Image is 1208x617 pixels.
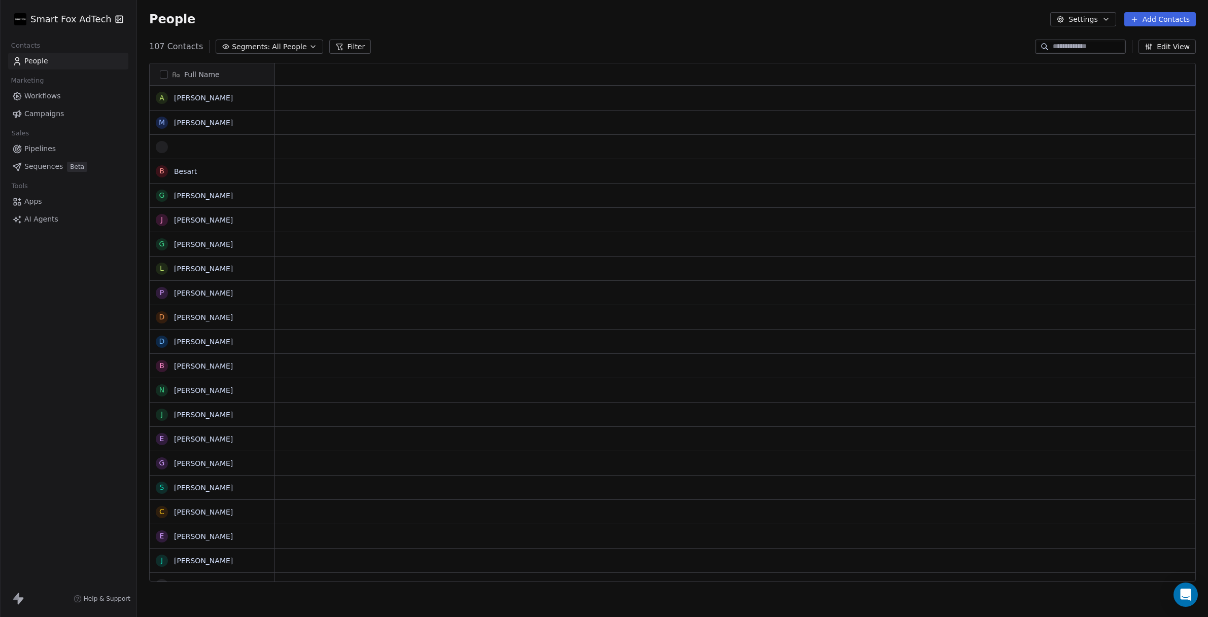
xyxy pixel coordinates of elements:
[24,214,58,225] span: AI Agents
[159,385,164,395] div: N
[24,91,61,101] span: Workflows
[159,312,165,322] div: D
[161,214,163,225] div: J
[1174,583,1198,607] div: Open Intercom Messenger
[159,506,164,517] div: C
[24,108,64,119] span: Campaigns
[149,41,203,53] span: 107 Contacts
[174,192,233,200] a: [PERSON_NAME]
[67,162,87,172] span: Beta
[7,38,45,53] span: Contacts
[174,216,233,224] a: [PERSON_NAME]
[159,579,165,590] div: G
[174,508,233,516] a: [PERSON_NAME]
[24,143,56,154] span: Pipelines
[174,362,233,370] a: [PERSON_NAME]
[159,93,164,103] div: A
[159,360,164,371] div: B
[160,482,164,493] div: S
[149,12,195,27] span: People
[174,313,233,321] a: [PERSON_NAME]
[159,117,165,128] div: M
[174,240,233,248] a: [PERSON_NAME]
[8,53,128,69] a: People
[174,484,233,492] a: [PERSON_NAME]
[8,193,128,210] a: Apps
[84,595,130,603] span: Help & Support
[184,69,220,80] span: Full Name
[7,73,48,88] span: Marketing
[30,13,112,26] span: Smart Fox AdTech
[159,190,165,201] div: G
[161,409,163,420] div: J
[232,42,270,52] span: Segments:
[174,338,233,346] a: [PERSON_NAME]
[1124,12,1196,26] button: Add Contacts
[329,40,371,54] button: Filter
[8,88,128,104] a: Workflows
[8,211,128,228] a: AI Agents
[24,161,63,172] span: Sequences
[174,265,233,273] a: [PERSON_NAME]
[24,196,42,207] span: Apps
[14,13,26,25] img: Logo%20500x500%20%20px.jpeg
[174,119,233,127] a: [PERSON_NAME]
[160,531,164,541] div: E
[160,287,164,298] div: P
[174,289,233,297] a: [PERSON_NAME]
[272,42,306,52] span: All People
[174,459,233,467] a: [PERSON_NAME]
[159,239,165,249] div: G
[159,336,165,347] div: D
[159,166,164,176] div: B
[150,63,274,85] div: Full Name
[159,458,165,468] div: G
[174,532,233,540] a: [PERSON_NAME]
[8,105,128,122] a: Campaigns
[1138,40,1196,54] button: Edit View
[1050,12,1116,26] button: Settings
[174,94,233,102] a: [PERSON_NAME]
[174,581,233,589] a: [PERSON_NAME]
[74,595,130,603] a: Help & Support
[7,126,33,141] span: Sales
[12,11,108,28] button: Smart Fox AdTech
[174,167,197,175] a: Besart
[174,386,233,394] a: [PERSON_NAME]
[160,433,164,444] div: E
[174,435,233,443] a: [PERSON_NAME]
[150,86,275,582] div: grid
[160,263,164,274] div: L
[8,158,128,175] a: SequencesBeta
[161,555,163,566] div: J
[174,557,233,565] a: [PERSON_NAME]
[7,178,32,194] span: Tools
[8,140,128,157] a: Pipelines
[174,411,233,419] a: [PERSON_NAME]
[24,56,48,66] span: People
